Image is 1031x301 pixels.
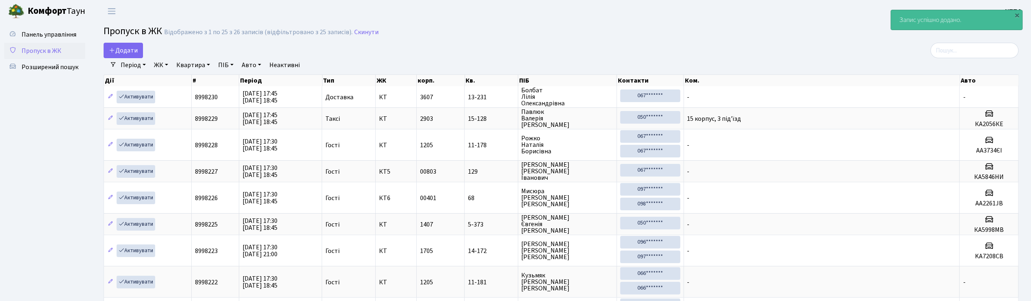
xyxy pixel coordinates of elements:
[468,221,514,228] span: 5-373
[117,58,149,72] a: Період
[195,278,218,287] span: 8998222
[215,58,237,72] a: ПІБ
[325,248,340,254] span: Гості
[243,216,277,232] span: [DATE] 17:30 [DATE] 18:45
[468,116,514,122] span: 15-128
[22,30,76,39] span: Панель управління
[420,246,433,255] span: 1705
[518,75,617,86] th: ПІБ
[468,94,514,100] span: 13-231
[522,188,613,207] span: Мисюра [PERSON_NAME] [PERSON_NAME]
[687,93,690,102] span: -
[104,43,143,58] a: Додати
[104,24,162,38] span: Пропуск в ЖК
[420,220,433,229] span: 1407
[243,164,277,179] span: [DATE] 17:30 [DATE] 18:45
[522,161,613,181] span: [PERSON_NAME] [PERSON_NAME] Іванович
[420,278,433,287] span: 1205
[963,173,1015,181] h5: КА5846НИ
[963,278,966,287] span: -
[522,109,613,128] span: Павлюк Валерія [PERSON_NAME]
[325,142,340,148] span: Гості
[4,59,85,75] a: Розширений пошук
[468,248,514,254] span: 14-172
[323,75,376,86] th: Тип
[379,168,413,175] span: КТ5
[195,167,218,176] span: 8998227
[379,195,413,201] span: КТ6
[243,243,277,259] span: [DATE] 17:30 [DATE] 21:00
[117,91,155,103] a: Активувати
[195,141,218,150] span: 8998228
[22,46,61,55] span: Пропуск в ЖК
[891,10,1022,30] div: Запис успішно додано.
[243,89,277,105] span: [DATE] 17:45 [DATE] 18:45
[963,200,1015,207] h5: AA2261JB
[151,58,171,72] a: ЖК
[465,75,518,86] th: Кв.
[243,137,277,153] span: [DATE] 17:30 [DATE] 18:45
[376,75,417,86] th: ЖК
[117,244,155,257] a: Активувати
[4,43,85,59] a: Пропуск в ЖК
[420,167,436,176] span: 00803
[238,58,264,72] a: Авто
[687,114,741,123] span: 15 корпус, 3 під'їзд
[195,246,218,255] span: 8998223
[325,94,353,100] span: Доставка
[117,192,155,204] a: Активувати
[617,75,684,86] th: Контакти
[468,168,514,175] span: 129
[522,272,613,292] span: Кузьмяк [PERSON_NAME] [PERSON_NAME]
[117,139,155,151] a: Активувати
[379,116,413,122] span: КТ
[266,58,303,72] a: Неактивні
[687,167,690,176] span: -
[420,194,436,203] span: 00401
[243,190,277,206] span: [DATE] 17:30 [DATE] 18:45
[192,75,239,86] th: #
[379,142,413,148] span: КТ
[117,276,155,288] a: Активувати
[468,279,514,286] span: 11-181
[117,165,155,178] a: Активувати
[420,93,433,102] span: 3607
[522,214,613,234] span: [PERSON_NAME] Євгенія [PERSON_NAME]
[325,221,340,228] span: Гості
[325,168,340,175] span: Гості
[963,226,1015,234] h5: КА5998МВ
[195,220,218,229] span: 8998225
[4,26,85,43] a: Панель управління
[379,248,413,254] span: КТ
[687,246,690,255] span: -
[379,221,413,228] span: КТ
[195,114,218,123] span: 8998229
[963,253,1015,260] h5: KA7208CB
[684,75,960,86] th: Ком.
[104,75,192,86] th: Дії
[379,279,413,286] span: КТ
[960,75,1019,86] th: Авто
[239,75,323,86] th: Період
[28,4,85,18] span: Таун
[963,147,1015,155] h5: АА3734ЄІ
[417,75,465,86] th: корп.
[1005,7,1021,16] b: КПП4
[117,218,155,231] a: Активувати
[687,194,690,203] span: -
[468,195,514,201] span: 68
[109,46,138,55] span: Додати
[468,142,514,148] span: 11-178
[1014,11,1022,19] div: ×
[354,28,379,36] a: Скинути
[164,28,353,36] div: Відображено з 1 по 25 з 26 записів (відфільтровано з 25 записів).
[420,114,433,123] span: 2903
[963,120,1015,128] h5: КА2056КЕ
[117,112,155,125] a: Активувати
[173,58,213,72] a: Квартира
[325,116,340,122] span: Таксі
[687,278,690,287] span: -
[379,94,413,100] span: КТ
[522,135,613,155] span: Рожко Наталія Борисівна
[8,3,24,20] img: logo.png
